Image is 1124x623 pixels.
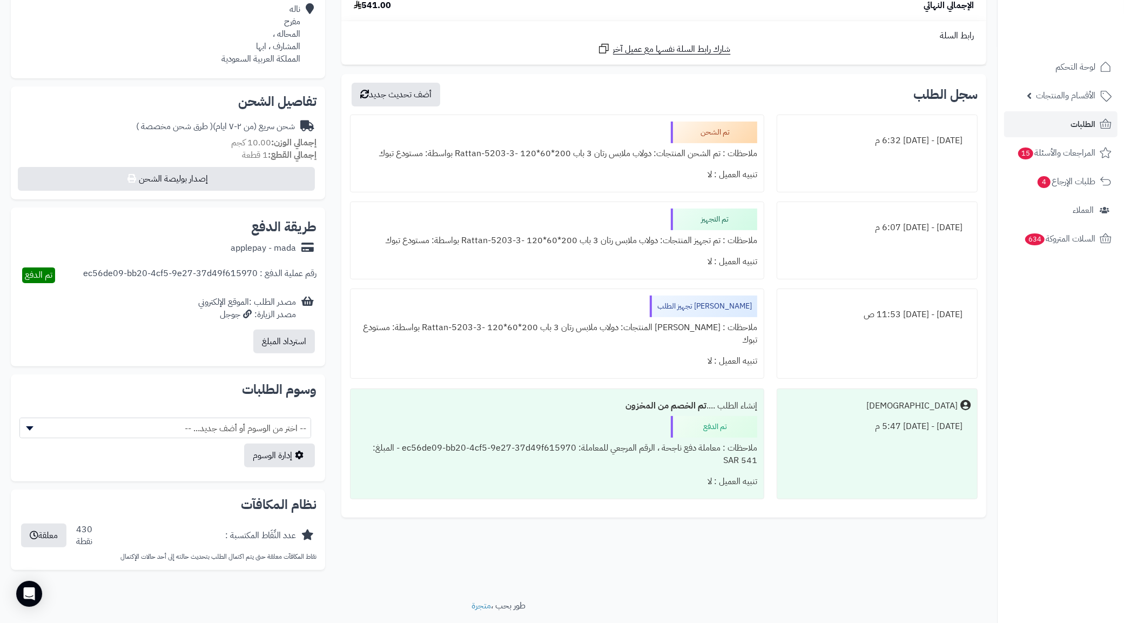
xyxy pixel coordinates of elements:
[1036,174,1095,189] span: طلبات الإرجاع
[671,416,757,438] div: تم الدفع
[136,120,213,133] span: ( طرق شحن مخصصة )
[1055,59,1095,75] span: لوحة التحكم
[613,43,731,56] span: شارك رابط السلة نفسها مع عميل آخر
[76,524,92,548] div: 430
[136,120,295,133] div: شحن سريع (من ٢-٧ ايام)
[346,30,982,42] div: رابط السلة
[1004,140,1118,166] a: المراجعات والأسئلة15
[1038,176,1051,188] span: 4
[244,444,315,467] a: إدارة الوسوم
[472,599,491,612] a: متجرة
[231,136,317,149] small: 10.00 كجم
[18,167,315,191] button: إصدار بوليصة الشحن
[357,396,757,417] div: إنشاء الطلب ....
[16,581,42,607] div: Open Intercom Messenger
[357,230,757,251] div: ملاحظات : تم تجهيز المنتجات: دولاب ملابس رتان 3 باب 200*60*120 -Rattan-5203-3 بواسطة: مستودع تبوك
[913,88,978,101] h3: سجل الطلب
[21,524,66,547] button: معلقة
[242,149,317,162] small: 1 قطعة
[357,143,757,164] div: ملاحظات : تم الشحن المنتجات: دولاب ملابس رتان 3 باب 200*60*120 -Rattan-5203-3 بواسطة: مستودع تبوك
[1073,203,1094,218] span: العملاء
[784,130,971,151] div: [DATE] - [DATE] 6:32 م
[1036,88,1095,103] span: الأقسام والمنتجات
[671,122,757,143] div: تم الشحن
[1018,148,1033,159] span: 15
[597,42,731,56] a: شارك رابط السلة نفسها مع عميل آخر
[357,471,757,492] div: تنبيه العميل : لا
[1004,197,1118,223] a: العملاء
[1004,111,1118,137] a: الطلبات
[268,149,317,162] strong: إجمالي القطع:
[357,351,757,372] div: تنبيه العميل : لا
[352,83,440,106] button: أضف تحديث جديد
[784,304,971,325] div: [DATE] - [DATE] 11:53 ص
[784,416,971,437] div: [DATE] - [DATE] 5:47 م
[1004,226,1118,252] a: السلات المتروكة634
[784,217,971,238] div: [DATE] - [DATE] 6:07 م
[231,242,296,254] div: applepay - mada
[198,309,296,321] div: مصدر الزيارة: جوجل
[225,530,296,542] div: عدد النِّقَاط المكتسبة :
[251,220,317,233] h2: طريقة الدفع
[357,317,757,351] div: ملاحظات : [PERSON_NAME] المنتجات: دولاب ملابس رتان 3 باب 200*60*120 -Rattan-5203-3 بواسطة: مستودع...
[198,296,296,321] div: مصدر الطلب :الموقع الإلكتروني
[1024,231,1095,246] span: السلات المتروكة
[671,209,757,230] div: تم التجهيز
[19,498,317,511] h2: نظام المكافآت
[357,164,757,185] div: تنبيه العميل : لا
[19,418,311,438] span: -- اختر من الوسوم أو أضف جديد... --
[83,267,317,283] div: رقم عملية الدفع : ec56de09-bb20-4cf5-9e27-37d49f615970
[357,251,757,272] div: تنبيه العميل : لا
[76,535,92,548] div: نقطة
[221,3,300,65] div: ناله مفرح المحاله ، المشارف ، ابها المملكة العربية السعودية
[866,400,958,412] div: [DEMOGRAPHIC_DATA]
[253,330,315,353] button: استرداد المبلغ
[1004,169,1118,195] a: طلبات الإرجاع4
[271,136,317,149] strong: إجمالي الوزن:
[1025,233,1045,245] span: 634
[19,383,317,396] h2: وسوم الطلبات
[1017,145,1095,160] span: المراجعات والأسئلة
[625,399,706,412] b: تم الخصم من المخزون
[1071,117,1095,132] span: الطلبات
[19,552,317,561] p: نقاط المكافآت معلقة حتى يتم اكتمال الطلب بتحديث حالته إلى أحد حالات الإكتمال
[19,95,317,108] h2: تفاصيل الشحن
[357,438,757,471] div: ملاحظات : معاملة دفع ناجحة ، الرقم المرجعي للمعاملة: ec56de09-bb20-4cf5-9e27-37d49f615970 - المبل...
[20,418,311,439] span: -- اختر من الوسوم أو أضف جديد... --
[650,296,757,317] div: [PERSON_NAME] تجهيز الطلب
[1004,54,1118,80] a: لوحة التحكم
[25,269,52,282] span: تم الدفع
